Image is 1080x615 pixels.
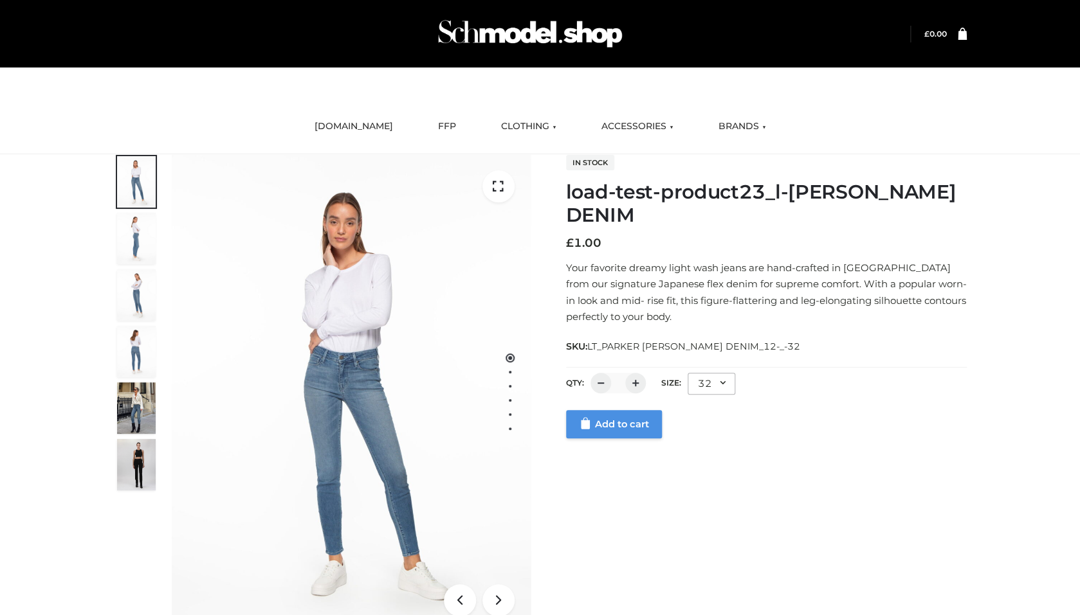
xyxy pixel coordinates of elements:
img: 2001KLX-Ava-skinny-cove-4-scaled_4636a833-082b-4702-abec-fd5bf279c4fc.jpg [117,213,156,264]
a: ACCESSORIES [592,112,683,141]
a: [DOMAIN_NAME] [305,112,403,141]
span: £ [566,236,574,250]
a: Add to cart [566,410,662,438]
a: £0.00 [924,29,947,39]
p: Your favorite dreamy light wash jeans are hand-crafted in [GEOGRAPHIC_DATA] from our signature Ja... [566,260,967,325]
a: CLOTHING [491,112,566,141]
label: Size: [661,378,681,388]
a: FFP [428,112,466,141]
img: 49df5f96394c49d8b5cbdcda3511328a.HD-1080p-2.5Mbps-49301101_thumbnail.jpg [117,439,156,490]
img: 2001KLX-Ava-skinny-cove-3-scaled_eb6bf915-b6b9-448f-8c6c-8cabb27fd4b2.jpg [117,269,156,321]
a: BRANDS [709,112,776,141]
div: 32 [688,373,735,395]
img: 2001KLX-Ava-skinny-cove-2-scaled_32c0e67e-5e94-449c-a916-4c02a8c03427.jpg [117,326,156,377]
span: In stock [566,155,614,170]
label: QTY: [566,378,584,388]
bdi: 1.00 [566,236,601,250]
img: Bowery-Skinny_Cove-1.jpg [117,382,156,434]
span: LT_PARKER [PERSON_NAME] DENIM_12-_-32 [587,341,800,352]
span: SKU: [566,339,801,354]
bdi: 0.00 [924,29,947,39]
h1: load-test-product23_l-[PERSON_NAME] DENIM [566,181,967,227]
img: Schmodel Admin 964 [434,8,627,59]
img: 2001KLX-Ava-skinny-cove-1-scaled_9b141654-9513-48e5-b76c-3dc7db129200.jpg [117,156,156,208]
span: £ [924,29,929,39]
